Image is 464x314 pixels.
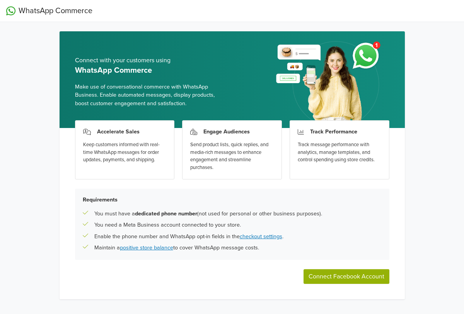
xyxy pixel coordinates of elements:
a: checkout settings [240,233,282,240]
div: Keep customers informed with real-time WhatsApp messages for order updates, payments, and shipping. [83,141,167,164]
p: Enable the phone number and WhatsApp opt-in fields in the . [94,232,283,241]
p: You need a Meta Business account connected to your store. [94,221,241,229]
img: whatsapp_setup_banner [270,37,389,128]
h5: Requirements [83,196,382,203]
a: positive store balance [120,244,173,251]
p: You must have a (not used for personal or other business purposes). [94,210,322,218]
h3: Engage Audiences [203,128,250,135]
h5: Connect with your customers using [75,57,226,64]
img: WhatsApp [6,6,15,15]
div: Track message performance with analytics, manage templates, and control spending using store cred... [298,141,381,164]
h3: Track Performance [310,128,357,135]
span: WhatsApp Commerce [19,5,92,17]
div: Send product lists, quick replies, and media-rich messages to enhance engagement and streamline p... [190,141,274,171]
h5: WhatsApp Commerce [75,66,226,75]
h3: Accelerate Sales [97,128,140,135]
button: Connect Facebook Account [304,269,389,284]
p: Maintain a to cover WhatsApp message costs. [94,244,259,252]
b: dedicated phone number [135,210,197,217]
span: Make use of conversational commerce with WhatsApp Business. Enable automated messages, display pr... [75,83,226,108]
